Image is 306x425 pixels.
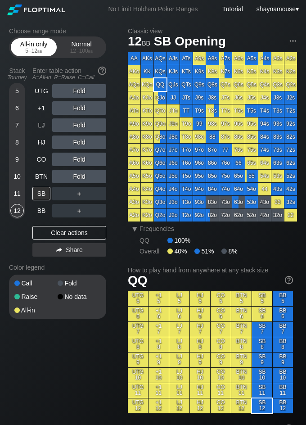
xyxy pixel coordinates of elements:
[284,157,297,169] div: 62s
[190,353,210,367] div: HJ 9
[258,157,271,169] div: 64s
[52,204,106,217] div: ＋
[167,183,180,195] div: J4o
[190,368,210,383] div: HJ 10
[245,118,258,130] div: 95s
[258,52,271,65] div: A4s
[258,144,271,156] div: 74s
[128,383,148,398] div: UTG 11
[154,170,166,182] div: Q5o
[211,291,231,306] div: CO 5
[180,78,193,91] div: QTs
[154,118,166,130] div: Q9o
[273,398,293,413] div: BB 12
[128,157,140,169] div: A6o
[254,4,300,14] div: ▾
[141,209,153,222] div: K2o
[206,209,219,222] div: 82o
[219,118,232,130] div: 97s
[271,118,284,130] div: 93s
[9,260,106,275] div: Color legend
[252,337,272,352] div: SB 8
[56,248,62,253] img: share.864f2f62.svg
[169,368,189,383] div: LJ 10
[10,118,24,132] div: 7
[142,37,150,47] span: bb
[256,5,296,13] span: shaynamouse
[232,104,245,117] div: T6s
[273,291,293,306] div: BB 5
[10,153,24,166] div: 9
[245,52,258,65] div: A5s
[167,91,180,104] div: JJ
[128,144,140,156] div: A7o
[193,118,206,130] div: 99
[193,131,206,143] div: 98o
[206,196,219,208] div: 83o
[206,157,219,169] div: 86o
[271,209,284,222] div: 32o
[222,5,243,13] a: Tutorial
[32,204,50,217] div: BB
[180,144,193,156] div: T7o
[52,170,106,183] div: Fold
[14,294,58,300] div: Raise
[206,104,219,117] div: T8s
[193,183,206,195] div: 94o
[190,337,210,352] div: HJ 8
[167,118,180,130] div: J9o
[219,144,232,156] div: 77
[128,170,140,182] div: A5o
[284,196,297,208] div: 32s
[245,104,258,117] div: T5s
[258,196,271,208] div: 43o
[284,209,297,222] div: 22
[128,52,140,65] div: AA
[154,78,166,91] div: QQ
[219,209,232,222] div: 72o
[52,118,106,132] div: Fold
[284,104,297,117] div: T2s
[180,131,193,143] div: T8o
[128,368,148,383] div: UTG 10
[10,170,24,183] div: 10
[219,170,232,182] div: 75o
[206,52,219,65] div: A8s
[180,157,193,169] div: T6o
[245,170,258,182] div: 55
[180,65,193,78] div: KTs
[13,39,54,56] div: All-in only
[206,170,219,182] div: 85o
[232,209,245,222] div: 62o
[193,65,206,78] div: K9s
[206,118,219,130] div: 98s
[232,196,245,208] div: 63o
[271,170,284,182] div: 53s
[288,36,298,46] img: ellipsis.fd386fe8.svg
[273,322,293,337] div: BB 7
[232,157,245,169] div: 66
[167,196,180,208] div: J3o
[32,226,106,240] div: Clear actions
[148,291,169,306] div: +1 5
[167,209,180,222] div: J2o
[219,91,232,104] div: J7s
[211,368,231,383] div: CO 10
[58,280,101,286] div: Fold
[252,383,272,398] div: SB 11
[284,131,297,143] div: 82s
[169,322,189,337] div: LJ 7
[271,183,284,195] div: 43s
[211,337,231,352] div: CO 8
[219,52,232,65] div: A7s
[128,183,140,195] div: A4o
[153,35,227,50] span: SB Opening
[284,78,297,91] div: Q2s
[154,131,166,143] div: Q8o
[128,273,148,287] span: QQ
[139,237,167,244] div: QQ
[32,153,50,166] div: CO
[232,78,245,91] div: Q6s
[32,136,50,149] div: HJ
[284,275,294,285] img: help.32db89a4.svg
